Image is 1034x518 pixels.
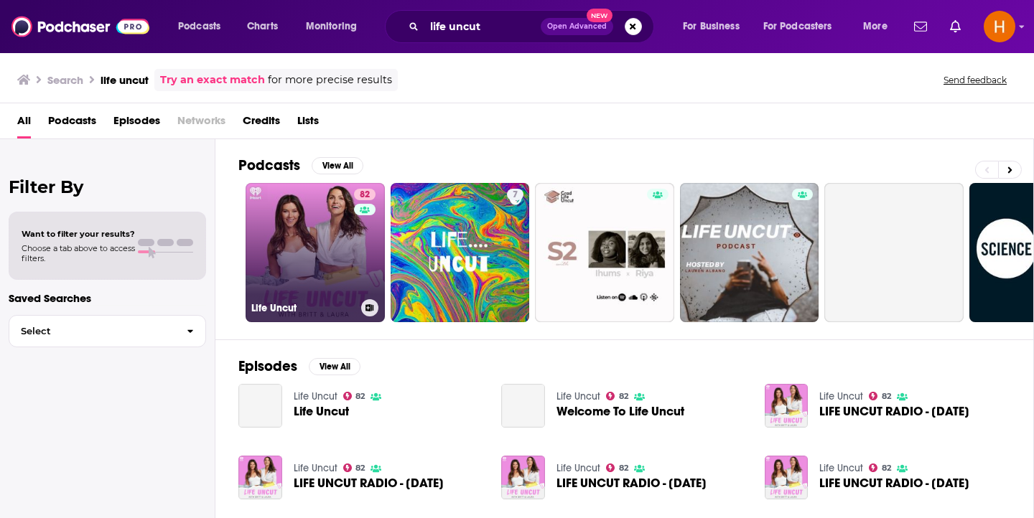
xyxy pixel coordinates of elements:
a: All [17,109,31,138]
a: Episodes [113,109,160,138]
a: Life Uncut [556,462,600,474]
a: 82 [343,463,365,472]
span: Charts [247,17,278,37]
button: open menu [853,15,905,38]
span: Podcasts [178,17,220,37]
button: View All [312,157,363,174]
a: Welcome To Life Uncut [556,405,684,418]
a: PodcastsView All [238,156,363,174]
a: 7 [391,183,530,322]
span: For Podcasters [763,17,832,37]
img: LIFE UNCUT RADIO - 3rd September [501,456,545,499]
button: Show profile menu [984,11,1015,42]
a: Lists [297,109,319,138]
p: Saved Searches [9,291,206,305]
a: 82 [343,392,365,400]
a: Show notifications dropdown [944,14,967,39]
button: View All [309,358,360,375]
h3: life uncut [101,73,149,87]
a: Try an exact match [160,72,265,88]
h2: Episodes [238,357,297,375]
span: 82 [619,465,628,471]
a: 7 [507,189,523,200]
img: LIFE UNCUT RADIO - 22nd October [765,384,809,428]
span: Monitoring [306,17,357,37]
h2: Podcasts [238,156,300,174]
span: 82 [360,188,370,202]
a: LIFE UNCUT RADIO - 22nd October [819,405,969,418]
span: Logged in as hope.m [984,11,1015,42]
a: Show notifications dropdown [908,14,933,39]
a: Welcome To Life Uncut [501,384,545,428]
span: 7 [513,188,518,202]
a: 82 [869,463,891,472]
button: open menu [296,15,376,38]
span: LIFE UNCUT RADIO - [DATE] [819,477,969,489]
span: for more precise results [268,72,392,88]
a: Life Uncut [294,390,337,402]
a: EpisodesView All [238,357,360,375]
span: 82 [882,393,891,400]
span: LIFE UNCUT RADIO - [DATE] [819,405,969,418]
button: Open AdvancedNew [541,18,613,35]
span: LIFE UNCUT RADIO - [DATE] [294,477,444,489]
span: 82 [619,393,628,400]
a: Life Uncut [238,384,282,428]
button: open menu [673,15,758,38]
span: 82 [355,393,365,400]
span: Choose a tab above to access filters. [22,243,135,263]
span: New [587,9,613,22]
button: Send feedback [939,74,1011,86]
a: Charts [238,15,287,38]
a: LIFE UNCUT RADIO - 17th September [294,477,444,489]
a: Life Uncut [819,462,863,474]
h3: Search [47,73,83,87]
span: Networks [177,109,225,138]
img: LIFE UNCUT RADIO - 17th September [238,456,282,499]
a: LIFE UNCUT RADIO - 13th August [819,477,969,489]
a: Podcasts [48,109,96,138]
img: LIFE UNCUT RADIO - 13th August [765,456,809,499]
a: Life Uncut [294,405,349,418]
span: Select [9,326,175,336]
a: LIFE UNCUT RADIO - 3rd September [556,477,707,489]
button: open menu [168,15,239,38]
h3: Life Uncut [251,302,355,314]
span: More [863,17,888,37]
span: LIFE UNCUT RADIO - [DATE] [556,477,707,489]
a: 82 [606,392,628,400]
a: Credits [243,109,280,138]
img: Podchaser - Follow, Share and Rate Podcasts [11,13,149,40]
button: open menu [754,15,853,38]
a: Life Uncut [556,390,600,402]
button: Select [9,315,206,347]
span: 82 [355,465,365,471]
span: 82 [882,465,891,471]
h2: Filter By [9,176,206,197]
span: Open Advanced [547,23,607,30]
input: Search podcasts, credits, & more... [424,15,541,38]
a: 82 [354,189,376,200]
a: Life Uncut [819,390,863,402]
a: Life Uncut [294,462,337,474]
span: Want to filter your results? [22,229,135,239]
a: 82Life Uncut [246,183,385,322]
span: For Business [683,17,740,37]
a: 82 [869,392,891,400]
img: User Profile [984,11,1015,42]
a: 82 [606,463,628,472]
div: Search podcasts, credits, & more... [399,10,668,43]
